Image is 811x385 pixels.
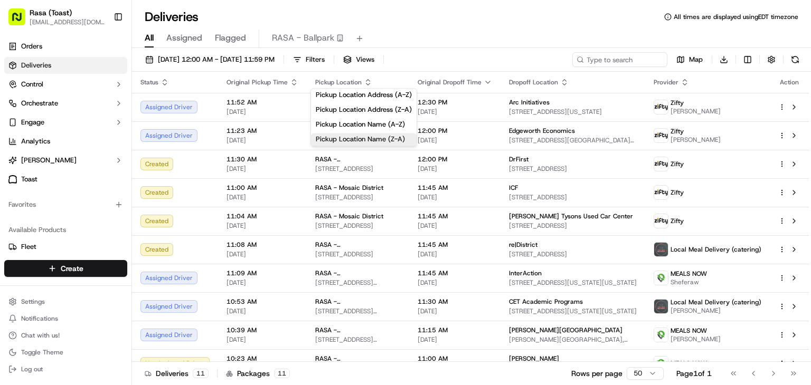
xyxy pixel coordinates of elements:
a: Orders [4,38,127,55]
button: Engage [4,114,127,131]
img: lmd_logo.png [654,243,668,256]
img: Nash [11,10,32,31]
span: Notifications [21,314,58,323]
div: Favorites [4,196,127,213]
p: Welcome 👋 [11,42,192,59]
input: Got a question? Start typing here... [27,68,190,79]
button: Toggle Theme [4,345,127,360]
span: Chat with us! [21,331,60,340]
button: Views [338,52,379,67]
button: Rasa (Toast) [30,7,72,18]
span: [DATE] [418,278,492,287]
span: 11:23 AM [227,127,298,135]
div: Start new chat [48,100,173,111]
span: [DATE] [227,307,298,315]
button: Notifications [4,311,127,326]
span: [DATE] [418,165,492,173]
span: [PERSON_NAME] [33,163,86,171]
span: Pickup Location [315,78,362,86]
button: Rasa (Toast)[EMAIL_ADDRESS][DOMAIN_NAME] [4,4,109,30]
span: 11:08 AM [227,240,298,249]
span: Sheferaw [671,278,707,286]
span: [EMAIL_ADDRESS][DOMAIN_NAME] [30,18,105,26]
span: [DATE] [227,278,298,287]
div: Page 1 of 1 [676,368,712,379]
span: Orders [21,42,42,51]
div: Deliveries [145,368,209,379]
span: [STREET_ADDRESS] [509,193,637,201]
span: 11:30 AM [227,155,298,163]
span: API Documentation [100,235,169,246]
button: Chat with us! [4,328,127,343]
img: zifty-logo-trans-sq.png [654,214,668,228]
button: Settings [4,294,127,309]
button: Start new chat [180,103,192,116]
span: re|District [509,240,537,249]
span: [PERSON_NAME][GEOGRAPHIC_DATA] [509,326,623,334]
span: [STREET_ADDRESS] [509,222,637,230]
span: Zifty [671,127,684,136]
span: [PERSON_NAME] [671,335,721,343]
span: 12:00 PM [418,155,492,163]
div: Available Products [4,222,127,238]
span: RASA - Mosaic District [315,184,383,192]
span: [STREET_ADDRESS][US_STATE] [315,307,401,315]
span: 11:09 AM [227,269,298,277]
span: Deliveries [21,61,51,70]
button: Pickup Location Name (Z-A) [311,133,417,146]
span: RASA - [GEOGRAPHIC_DATA][PERSON_NAME] [315,326,401,334]
span: 11:45 AM [418,269,492,277]
a: Toast [4,171,127,188]
span: Original Pickup Time [227,78,288,86]
div: 11 [193,369,209,378]
span: Status [140,78,158,86]
span: Provider [654,78,678,86]
div: 11 [274,369,290,378]
button: Orchestrate [4,95,127,112]
button: See all [164,134,192,147]
span: Original Dropoff Time [418,78,482,86]
span: ICF [509,184,518,192]
span: 11:00 AM [418,354,492,363]
img: melas_now_logo.png [654,328,668,342]
button: Log out [4,362,127,377]
img: zifty-logo-trans-sq.png [654,186,668,199]
span: Orchestrate [21,99,58,108]
span: 10:39 AM [227,326,298,334]
span: [STREET_ADDRESS] [509,165,637,173]
span: Dropoff Location [509,78,558,86]
button: [PERSON_NAME] [4,152,127,169]
span: • [88,163,91,171]
span: [DATE] [227,193,298,201]
button: Filters [288,52,329,67]
span: [DATE] [227,136,298,145]
span: 10:53 AM [227,297,298,306]
input: Type to search [572,52,667,67]
span: Views [356,55,374,64]
span: [DATE] 12:00 AM - [DATE] 11:59 PM [158,55,275,64]
span: [STREET_ADDRESS] [315,193,401,201]
span: 10:23 AM [227,354,298,363]
div: We're available if you need us! [48,111,145,119]
span: 12:00 PM [418,127,492,135]
span: [DATE] [227,165,298,173]
span: [STREET_ADDRESS][US_STATE] [315,278,401,287]
span: RASA - [GEOGRAPHIC_DATA][PERSON_NAME] [315,297,401,306]
span: Arc Initiatives [509,98,550,107]
button: Pickup Location Address (Z-A) [311,103,417,116]
a: Powered byPylon [74,261,128,269]
span: [DATE] [418,136,492,145]
span: [STREET_ADDRESS][US_STATE] [315,335,401,344]
span: RASA - [GEOGRAPHIC_DATA] [315,240,401,249]
span: [PERSON_NAME] [509,354,559,363]
span: [STREET_ADDRESS] [509,250,637,258]
span: Local Meal Delivery (catering) [671,245,761,254]
span: [DATE] [418,250,492,258]
span: All [145,32,154,44]
span: 12:30 PM [418,98,492,107]
img: Toast logo [8,175,17,183]
span: MEALS NOW [671,326,707,335]
img: zifty-logo-trans-sq.png [654,100,668,114]
span: 11:45 AM [418,240,492,249]
div: Packages [226,368,290,379]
